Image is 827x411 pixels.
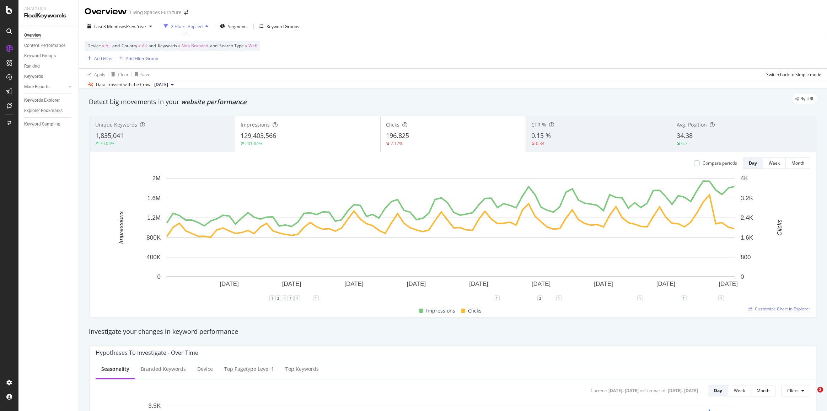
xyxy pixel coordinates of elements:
text: 0 [741,273,744,280]
button: Segments [217,21,251,32]
a: Keyword Sampling [24,121,74,128]
div: 201.84% [245,140,262,146]
span: CTR % [531,121,546,128]
div: legacy label [792,94,817,104]
div: [DATE] - [DATE] [608,388,639,394]
button: 2 Filters Applied [161,21,211,32]
div: Week [734,388,745,394]
a: Customize Chart in Explorer [748,306,810,312]
text: [DATE] [282,281,301,287]
button: Month [786,158,810,169]
button: Day [743,158,763,169]
span: Web [248,41,257,51]
text: 1.6K [741,234,753,241]
button: Apply [85,69,105,80]
text: 0 [157,273,161,280]
div: 4 [282,295,288,301]
div: 1 [556,295,562,301]
div: Analytics [24,6,73,12]
div: Day [714,388,722,394]
div: Branded Keywords [141,365,186,373]
button: Month [751,385,775,396]
a: Ranking [24,63,74,70]
span: Last 3 Months [94,23,122,30]
span: 2025 Sep. 5th [154,81,168,88]
text: 1.2M [147,214,161,221]
text: 2M [152,175,161,182]
div: Save [141,71,150,78]
div: arrow-right-arrow-left [184,10,188,15]
div: Hypotheses to Investigate - Over Time [96,349,198,356]
text: [DATE] [344,281,364,287]
button: Add Filter [85,54,113,63]
span: 196,825 [386,131,409,140]
span: All [106,41,111,51]
a: Keyword Groups [24,52,74,60]
div: 1 [637,295,643,301]
span: vs Prev. Year [122,23,146,30]
div: 1 [494,295,500,301]
span: and [149,43,156,49]
div: vs Compared : [640,388,666,394]
div: 7.17% [391,140,403,146]
span: = [178,43,181,49]
text: 2.4K [741,214,753,221]
a: Content Performance [24,42,74,49]
button: Clear [108,69,129,80]
div: 1 [294,295,300,301]
div: Explorer Bookmarks [24,107,63,114]
span: Keywords [158,43,177,49]
span: = [102,43,104,49]
div: Compare periods [703,160,737,166]
button: Switch back to Simple mode [763,69,821,80]
text: 1.6M [147,195,161,202]
text: [DATE] [719,281,738,287]
a: Explorer Bookmarks [24,107,74,114]
button: Week [728,385,751,396]
span: and [210,43,218,49]
text: 3.5K [148,402,161,409]
svg: A chart. [96,175,806,298]
div: Apply [94,71,105,78]
span: 2 [817,387,823,393]
button: Last 3 MonthsvsPrev. Year [85,21,155,32]
div: 1 [681,295,687,301]
div: 2 Filters Applied [171,23,203,30]
div: Month [757,388,769,394]
text: 400K [146,254,161,261]
div: Investigate your changes in keyword performance [89,327,817,336]
span: 0.15 % [531,131,551,140]
div: 70.04% [100,140,114,146]
div: Device [197,365,213,373]
text: Clicks [776,219,783,236]
span: By URL [800,97,814,101]
span: Search Type [219,43,244,49]
div: Keyword Sampling [24,121,60,128]
span: Avg. Position [677,121,707,128]
button: Save [132,69,150,80]
div: [DATE] - [DATE] [668,388,698,394]
text: 800 [741,254,751,261]
text: 800K [146,234,161,241]
span: Clicks [386,121,399,128]
span: Clicks [468,306,482,315]
div: Top pagetype Level 1 [224,365,274,373]
div: 1 [718,295,724,301]
div: Switch back to Simple mode [766,71,821,78]
div: Keywords [24,73,43,80]
button: Clicks [781,385,810,396]
div: 6.7 [681,140,687,146]
button: Add Filter Group [116,54,158,63]
span: = [138,43,141,49]
div: Living Spaces Furniture [130,9,181,16]
span: 129,403,566 [241,131,276,140]
button: [DATE] [151,80,177,89]
div: Clear [118,71,129,78]
button: Week [763,158,786,169]
div: 2 [537,295,543,301]
span: 34.38 [677,131,693,140]
div: 1 [313,295,319,301]
text: [DATE] [656,281,676,287]
div: Keyword Groups [267,23,299,30]
div: Overview [85,6,127,18]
